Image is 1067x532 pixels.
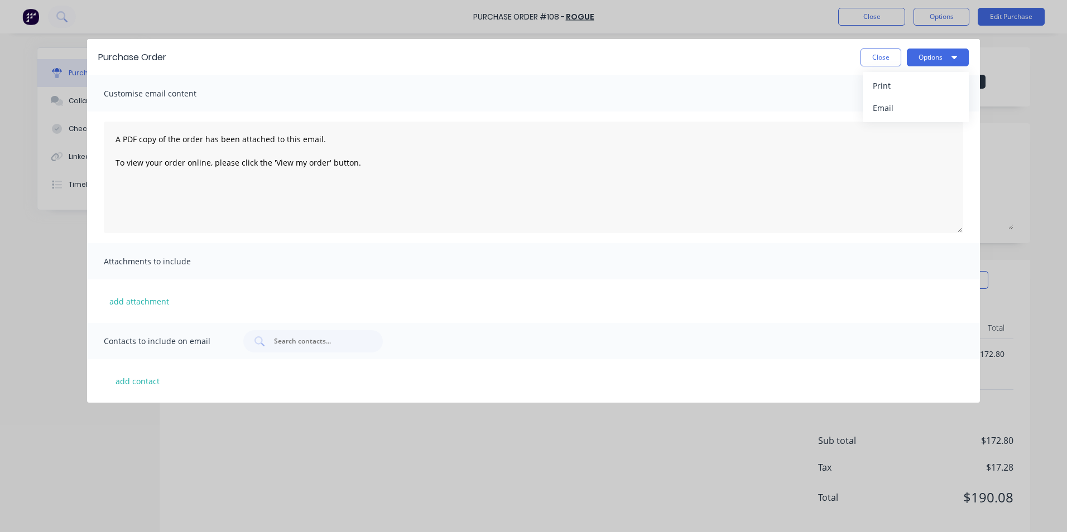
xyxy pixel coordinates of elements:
[104,293,175,309] button: add attachment
[104,122,963,233] textarea: A PDF copy of the order has been attached to this email. To view your order online, please click ...
[907,49,969,66] button: Options
[863,97,969,119] button: Email
[98,51,166,64] div: Purchase Order
[873,100,959,116] div: Email
[861,49,901,66] button: Close
[863,75,969,97] button: Print
[104,254,227,269] span: Attachments to include
[104,333,227,349] span: Contacts to include on email
[273,336,366,347] input: Search contacts...
[873,78,959,94] div: Print
[104,86,227,101] span: Customise email content
[104,373,171,389] button: add contact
